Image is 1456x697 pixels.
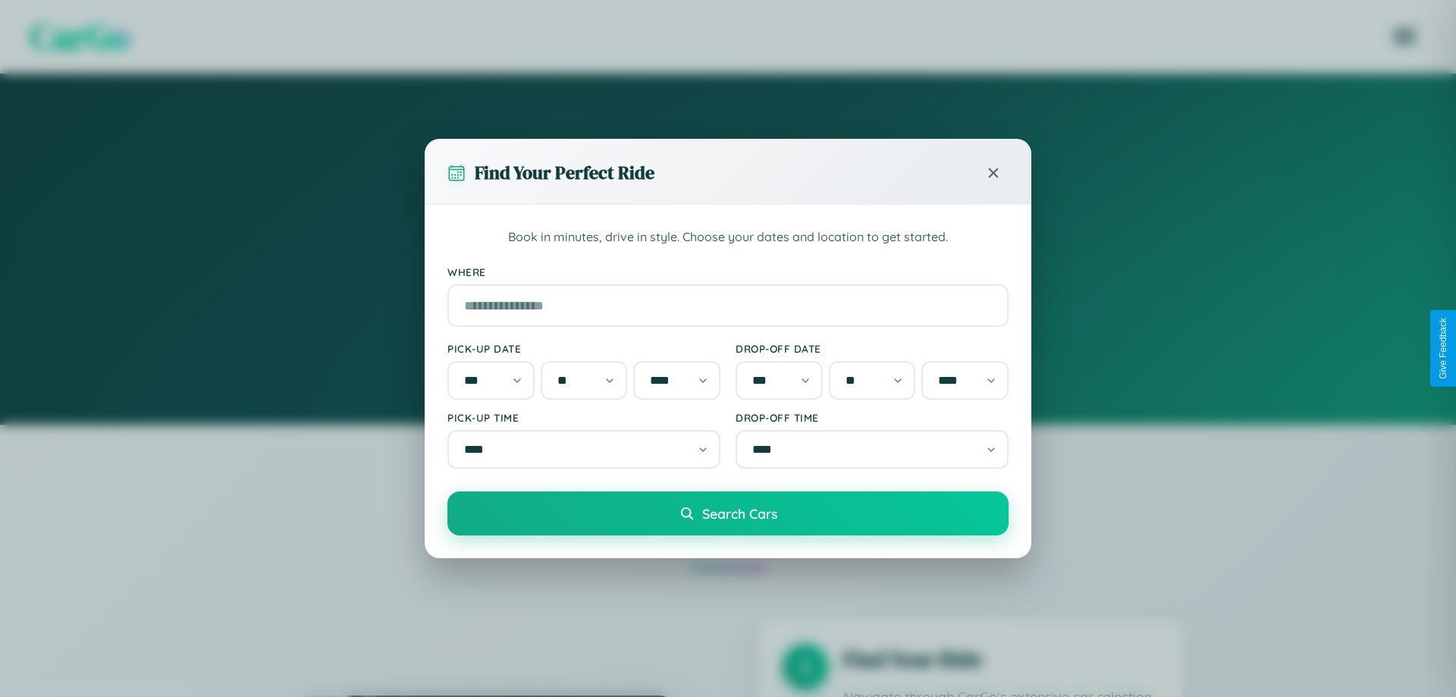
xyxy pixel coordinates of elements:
[447,265,1009,278] label: Where
[736,342,1009,355] label: Drop-off Date
[475,160,654,185] h3: Find Your Perfect Ride
[736,411,1009,424] label: Drop-off Time
[447,342,720,355] label: Pick-up Date
[447,228,1009,247] p: Book in minutes, drive in style. Choose your dates and location to get started.
[447,491,1009,535] button: Search Cars
[702,505,777,522] span: Search Cars
[447,411,720,424] label: Pick-up Time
